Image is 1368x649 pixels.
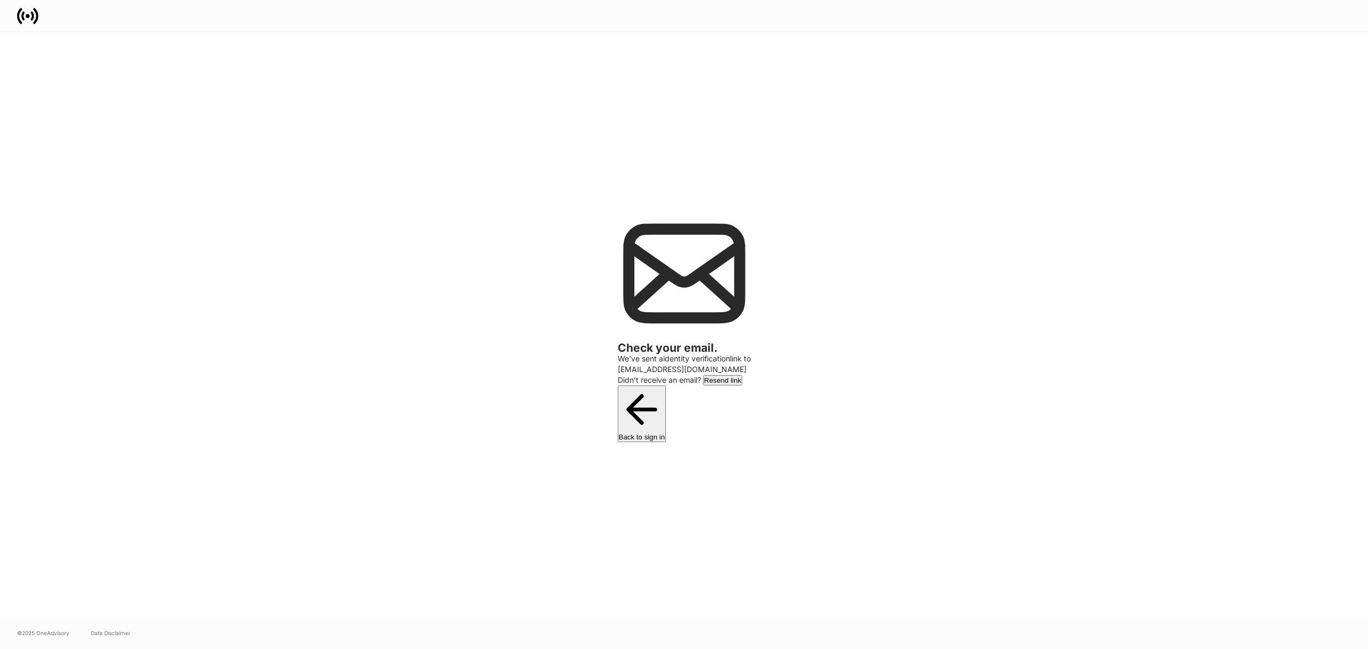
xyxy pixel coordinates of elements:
div: Didn’t receive an email? [618,375,751,385]
span: © 2025 OneAdvisory [17,629,69,637]
p: We’ve sent a identity verification link to [EMAIL_ADDRESS][DOMAIN_NAME] [618,353,751,375]
div: Back to sign in [619,433,665,441]
h2: Check your email. [618,343,751,353]
button: Resend link [703,375,743,385]
button: Back to sign in [618,385,666,442]
div: Resend link [704,376,742,384]
a: Data Disclaimer [91,629,130,637]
